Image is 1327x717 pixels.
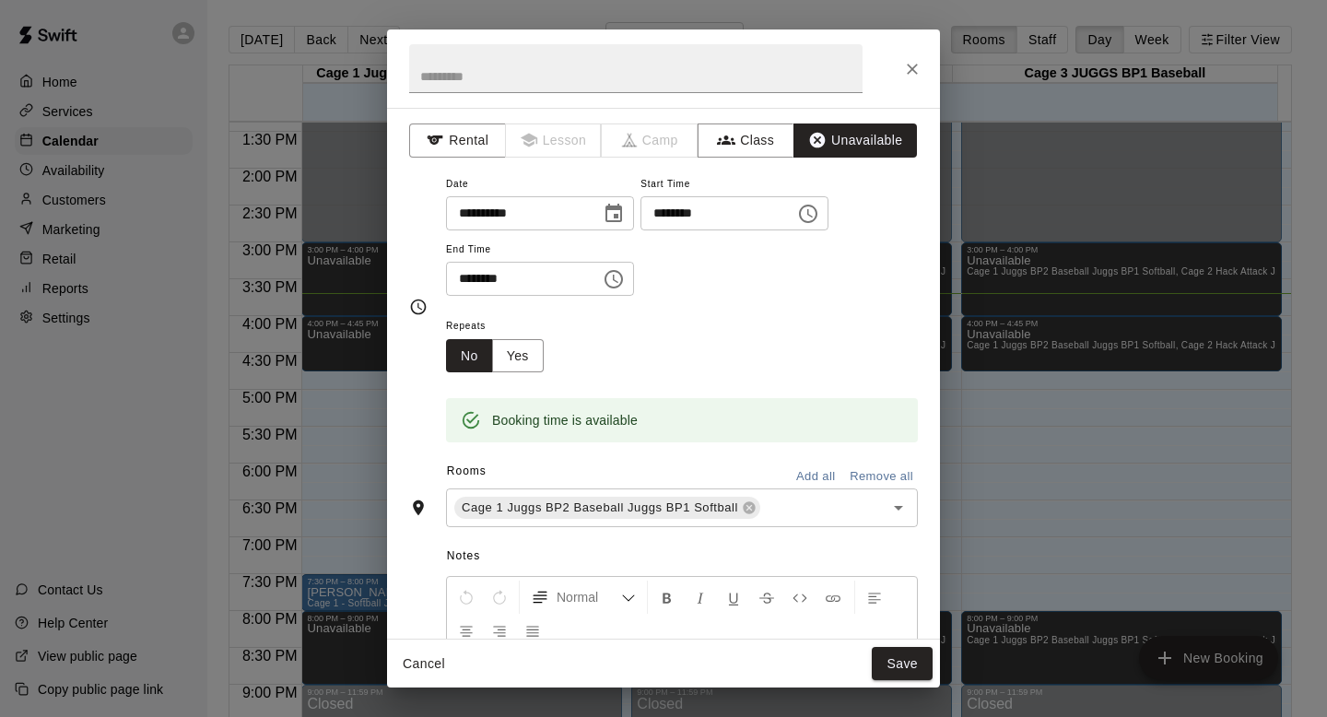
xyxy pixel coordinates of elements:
[447,464,487,477] span: Rooms
[454,499,746,517] span: Cage 1 Juggs BP2 Baseball Juggs BP1 Softball
[523,581,643,614] button: Formatting Options
[602,123,699,158] span: Camps can only be created in the Services page
[484,614,515,647] button: Right Align
[793,123,917,158] button: Unavailable
[640,172,828,197] span: Start Time
[409,123,506,158] button: Rental
[454,497,760,519] div: Cage 1 Juggs BP2 Baseball Juggs BP1 Softball
[751,581,782,614] button: Format Strikethrough
[896,53,929,86] button: Close
[446,339,493,373] button: No
[872,647,933,681] button: Save
[409,298,428,316] svg: Timing
[685,581,716,614] button: Format Italics
[394,647,453,681] button: Cancel
[484,581,515,614] button: Redo
[446,314,558,339] span: Repeats
[451,614,482,647] button: Center Align
[409,499,428,517] svg: Rooms
[446,339,544,373] div: outlined button group
[859,581,890,614] button: Left Align
[790,195,827,232] button: Choose time, selected time is 4:45 PM
[718,581,749,614] button: Format Underline
[784,581,816,614] button: Insert Code
[786,463,845,491] button: Add all
[446,172,634,197] span: Date
[595,261,632,298] button: Choose time, selected time is 5:30 PM
[447,542,918,571] span: Notes
[652,581,683,614] button: Format Bold
[557,588,621,606] span: Normal
[817,581,849,614] button: Insert Link
[595,195,632,232] button: Choose date, selected date is Oct 14, 2025
[506,123,603,158] span: Lessons must be created in the Services page first
[886,495,911,521] button: Open
[492,339,544,373] button: Yes
[698,123,794,158] button: Class
[451,581,482,614] button: Undo
[446,238,634,263] span: End Time
[517,614,548,647] button: Justify Align
[845,463,918,491] button: Remove all
[492,404,638,437] div: Booking time is available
